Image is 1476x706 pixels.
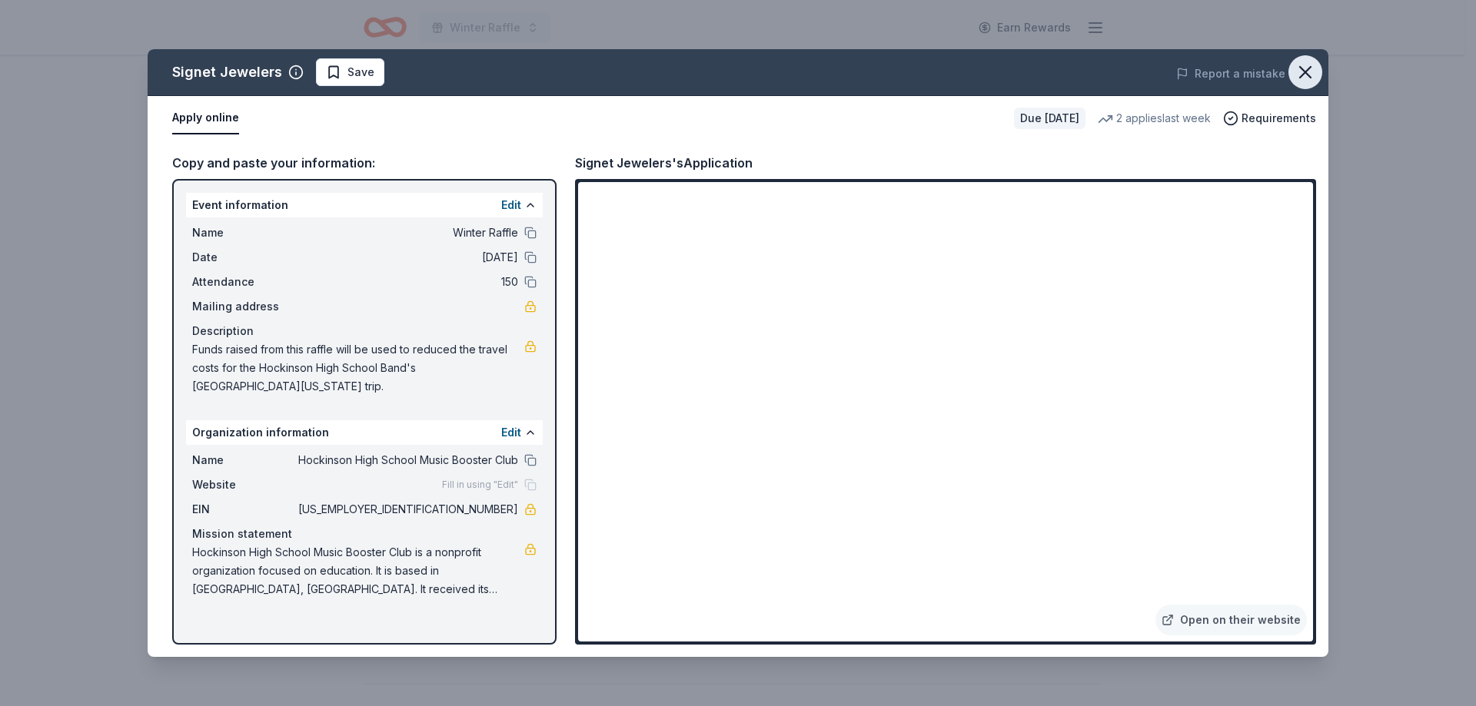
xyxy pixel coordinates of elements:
span: Name [192,224,295,242]
span: [DATE] [295,248,518,267]
div: Mission statement [192,525,537,543]
div: Due [DATE] [1014,108,1085,129]
a: Open on their website [1155,605,1307,635]
span: Save [347,63,374,81]
span: Date [192,248,295,267]
div: Description [192,322,537,340]
span: Name [192,451,295,469]
button: Apply online [172,102,239,134]
span: 150 [295,273,518,291]
span: Requirements [1242,109,1316,128]
span: Fill in using "Edit" [442,479,518,491]
button: Edit [501,196,521,214]
span: EIN [192,500,295,519]
div: Copy and paste your information: [172,153,557,173]
span: Mailing address [192,297,295,316]
div: Signet Jewelers [172,60,282,85]
span: Attendance [192,273,295,291]
span: Website [192,476,295,494]
button: Report a mistake [1176,65,1285,83]
div: Organization information [186,420,543,445]
button: Edit [501,423,521,442]
span: Hockinson High School Music Booster Club is a nonprofit organization focused on education. It is ... [192,543,524,598]
button: Save [316,58,384,86]
div: Signet Jewelers's Application [575,153,753,173]
span: Winter Raffle [295,224,518,242]
button: Requirements [1223,109,1316,128]
span: Funds raised from this raffle will be used to reduced the travel costs for the Hockinson High Sch... [192,340,524,396]
div: 2 applies last week [1098,109,1211,128]
span: Hockinson High School Music Booster Club [295,451,518,469]
div: Event information [186,193,543,217]
span: [US_EMPLOYER_IDENTIFICATION_NUMBER] [295,500,518,519]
